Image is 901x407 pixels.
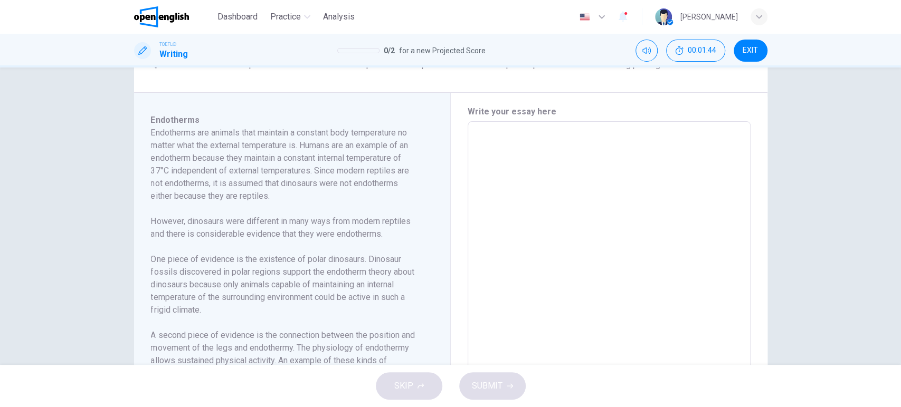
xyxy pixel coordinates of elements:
[159,48,188,61] h1: Writing
[578,13,591,21] img: en
[323,11,355,23] span: Analysis
[134,6,214,27] a: OpenEnglish logo
[688,46,716,55] span: 00:01:44
[666,40,725,62] button: 00:01:44
[468,105,751,118] h6: Write your essay here
[743,46,758,55] span: EXIT
[270,11,301,23] span: Practice
[217,11,258,23] span: Dashboard
[213,7,262,26] button: Dashboard
[666,40,725,62] div: Hide
[151,253,421,316] h6: One piece of evidence is the existence of polar dinosaurs. Dinosaur fossils discovered in polar r...
[680,11,738,23] div: [PERSON_NAME]
[151,115,200,125] span: Endotherms
[159,41,176,48] span: TOEFL®
[399,44,486,57] span: for a new Projected Score
[734,40,767,62] button: EXIT
[655,8,672,25] img: Profile picture
[134,6,189,27] img: OpenEnglish logo
[151,127,421,202] h6: Endotherms are animals that maintain a constant body temperature no matter what the external temp...
[151,215,421,240] h6: However, dinosaurs were different in many ways from modern reptiles and there is considerable evi...
[384,44,395,57] span: 0 / 2
[266,7,315,26] button: Practice
[319,7,359,26] button: Analysis
[636,40,658,62] div: Mute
